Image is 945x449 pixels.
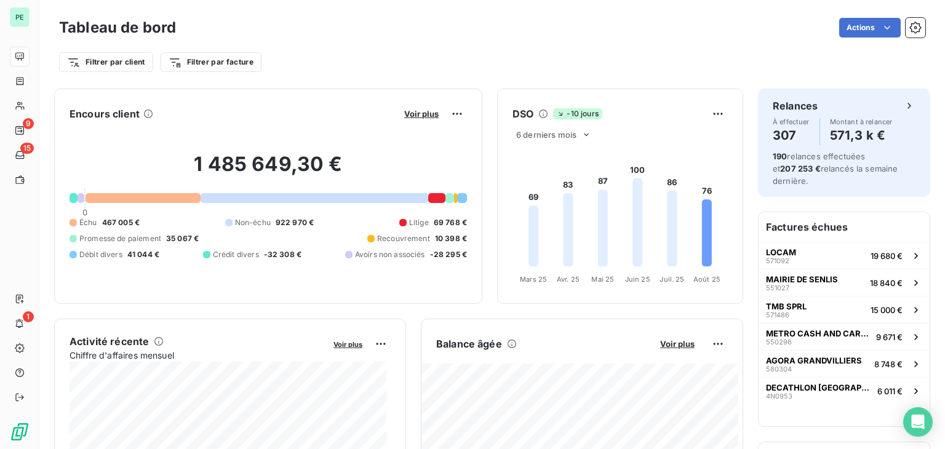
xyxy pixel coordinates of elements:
span: 922 970 € [276,217,314,228]
span: Échu [79,217,97,228]
span: 6 011 € [877,386,903,396]
span: 207 253 € [780,164,820,173]
h4: 307 [773,125,810,145]
button: Filtrer par facture [161,52,261,72]
button: MAIRIE DE SENLIS55102718 840 € [759,269,930,296]
span: Non-échu [235,217,271,228]
span: Avoirs non associés [355,249,425,260]
span: 1 [23,311,34,322]
h6: Activité récente [70,334,149,349]
span: À effectuer [773,118,810,125]
span: 18 840 € [870,278,903,288]
span: MAIRIE DE SENLIS [766,274,838,284]
tspan: Août 25 [693,275,720,284]
span: 550296 [766,338,792,346]
span: AGORA GRANDVILLIERS [766,356,862,365]
button: DECATHLON [GEOGRAPHIC_DATA]4N09536 011 € [759,377,930,404]
a: 9 [10,121,29,140]
span: Voir plus [660,339,695,349]
span: Crédit divers [213,249,259,260]
span: -10 jours [553,108,602,119]
tspan: Avr. 25 [557,275,580,284]
button: LOCAM57109219 680 € [759,242,930,269]
span: 9 [23,118,34,129]
button: AGORA GRANDVILLIERS5803048 748 € [759,350,930,377]
span: Débit divers [79,249,122,260]
span: Voir plus [404,109,439,119]
span: 19 680 € [871,251,903,261]
span: 69 768 € [434,217,467,228]
span: 15 000 € [871,305,903,315]
a: 15 [10,145,29,165]
h6: DSO [512,106,533,121]
span: 6 derniers mois [516,130,576,140]
tspan: Juin 25 [625,275,650,284]
button: Actions [839,18,901,38]
span: 580304 [766,365,792,373]
span: Litige [409,217,429,228]
span: -32 308 € [264,249,301,260]
h6: Encours client [70,106,140,121]
span: 15 [20,143,34,154]
span: -28 295 € [430,249,467,260]
tspan: Mai 25 [591,275,614,284]
span: 190 [773,151,787,161]
span: 551027 [766,284,789,292]
span: 4N0953 [766,392,792,400]
span: 9 671 € [876,332,903,342]
img: Logo LeanPay [10,422,30,442]
span: 35 067 € [166,233,199,244]
button: Voir plus [656,338,698,349]
span: 571092 [766,257,789,264]
span: Voir plus [333,340,362,349]
span: TMB SPRL [766,301,807,311]
span: Montant à relancer [830,118,893,125]
span: 0 [82,207,87,217]
span: Recouvrement [377,233,430,244]
div: PE [10,7,30,27]
h4: 571,3 k € [830,125,893,145]
span: 8 748 € [874,359,903,369]
span: LOCAM [766,247,796,257]
span: relances effectuées et relancés la semaine dernière. [773,151,898,186]
h6: Balance âgée [436,336,502,351]
span: 10 398 € [435,233,467,244]
h6: Factures échues [759,212,930,242]
div: Open Intercom Messenger [903,407,933,437]
span: Promesse de paiement [79,233,161,244]
span: METRO CASH AND CARRY FRANCE [766,328,871,338]
h6: Relances [773,98,818,113]
span: 467 005 € [102,217,140,228]
button: Voir plus [401,108,442,119]
span: Chiffre d'affaires mensuel [70,349,325,362]
h3: Tableau de bord [59,17,176,39]
button: TMB SPRL57148615 000 € [759,296,930,323]
button: Voir plus [330,338,366,349]
span: 571486 [766,311,789,319]
button: Filtrer par client [59,52,153,72]
button: METRO CASH AND CARRY FRANCE5502969 671 € [759,323,930,350]
h2: 1 485 649,30 € [70,152,467,189]
span: DECATHLON [GEOGRAPHIC_DATA] [766,383,872,392]
span: 41 044 € [127,249,159,260]
tspan: Mars 25 [520,275,547,284]
tspan: Juil. 25 [660,275,684,284]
